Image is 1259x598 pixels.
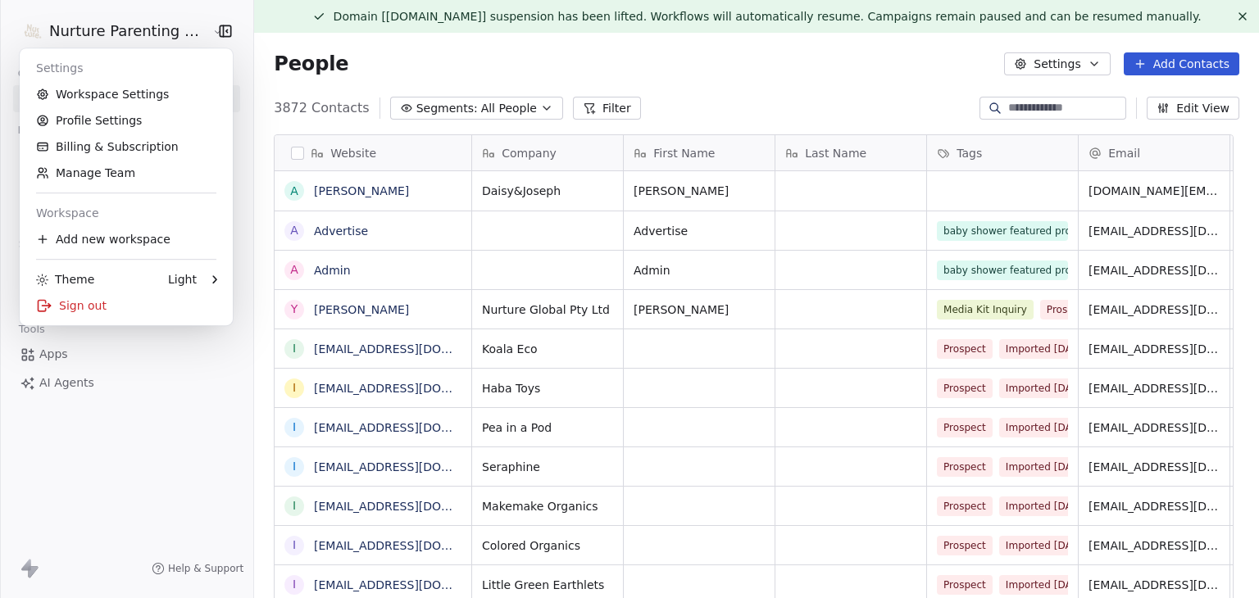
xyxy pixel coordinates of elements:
span: baby shower featured prospects [937,221,1068,241]
span: Imported [DATE] [999,378,1094,398]
span: All People [481,100,537,117]
span: Segments: [416,100,478,117]
a: [PERSON_NAME] [314,184,409,197]
span: Tools [11,317,52,342]
span: Help & Support [168,562,243,575]
span: Imported [DATE] [999,339,1094,359]
span: [EMAIL_ADDRESS][DOMAIN_NAME] [1089,223,1220,239]
span: Email [1108,145,1140,161]
a: [EMAIL_ADDRESS][DOMAIN_NAME] [314,460,515,473]
span: Koala Eco [482,341,613,357]
span: Media Kit Inquiry [937,300,1034,319]
a: [EMAIL_ADDRESS][DOMAIN_NAME] [314,342,515,356]
a: [PERSON_NAME] [314,303,409,316]
span: Marketing [11,118,78,143]
span: Imported [DATE] [999,575,1094,595]
span: Prospect [937,339,993,359]
span: [DOMAIN_NAME][EMAIL_ADDRESS][DOMAIN_NAME] [1089,183,1220,199]
img: Logo-Nurture-2025-e0d9cf-5in.png [23,21,43,41]
span: Contacts [11,61,72,86]
span: Tags [957,145,982,161]
span: Imported [DATE] [999,496,1094,516]
span: Nurture Global Pty Ltd [482,301,613,318]
span: Apps [39,346,68,363]
a: [EMAIL_ADDRESS][DOMAIN_NAME] [314,539,515,552]
span: Prospect [937,378,993,398]
span: Prospect [937,457,993,477]
div: i [293,458,296,475]
span: Imported [DATE] [999,457,1094,477]
div: A [290,183,298,200]
span: Admin [634,262,765,279]
span: Daisy&Joseph [482,183,613,199]
span: [EMAIL_ADDRESS][DOMAIN_NAME] [1089,498,1220,514]
span: [EMAIL_ADDRESS][DOMAIN_NAME] [1089,262,1220,279]
span: AI Agents [39,374,94,392]
div: Sign out [26,292,226,319]
div: i [293,340,296,357]
a: Profile Settings [26,107,226,134]
a: Workspace Settings [26,81,226,107]
span: Prospect [1040,300,1096,319]
span: Haba Toys [482,380,613,396]
span: [EMAIL_ADDRESS][DOMAIN_NAME] [1089,459,1220,475]
div: Light [168,271,197,288]
div: A [290,222,298,239]
button: Filter [573,97,641,120]
span: Prospect [937,418,993,437]
span: Prospect [937,575,993,595]
button: Settings [1004,52,1110,75]
span: Advertise [634,223,765,239]
div: i [293,537,296,554]
span: Sales [11,232,54,256]
span: [EMAIL_ADDRESS][DOMAIN_NAME] [1089,577,1220,593]
span: Makemake Organics [482,498,613,514]
span: [EMAIL_ADDRESS][DOMAIN_NAME] [1089,380,1220,396]
span: Company [502,145,557,161]
a: Billing & Subscription [26,134,226,160]
span: [EMAIL_ADDRESS][DOMAIN_NAME] [1089,341,1220,357]
a: [EMAIL_ADDRESS][DOMAIN_NAME] [314,382,515,395]
span: Last Name [805,145,866,161]
span: People [274,52,348,76]
span: First Name [653,145,715,161]
span: [PERSON_NAME] [634,301,765,318]
div: Add new workspace [26,226,226,252]
span: 3872 Contacts [274,98,369,118]
span: Little Green Earthlets [482,577,613,593]
span: Prospect [937,496,993,516]
span: Imported [DATE] [999,536,1094,555]
span: [EMAIL_ADDRESS][DOMAIN_NAME] [1089,301,1220,318]
a: Advertise [314,224,368,238]
a: [EMAIL_ADDRESS][DOMAIN_NAME] [314,421,515,434]
span: Nurture Parenting Magazine [49,20,208,42]
div: i [293,419,296,436]
span: Colored Organics [482,537,613,554]
span: baby shower featured prospects [937,260,1068,280]
span: Seraphine [482,459,613,475]
span: Pea in a Pod [482,419,613,436]
span: Imported [DATE] [999,418,1094,437]
div: i [293,576,296,593]
span: [PERSON_NAME] [634,183,765,199]
div: A [290,261,298,279]
span: [EMAIL_ADDRESS][DOMAIN_NAME] [1089,419,1220,436]
div: Settings [26,55,226,81]
div: Theme [36,271,94,288]
span: Prospect [937,536,993,555]
div: Workspace [26,200,226,226]
button: Add Contacts [1124,52,1239,75]
a: Admin [314,264,351,277]
span: Domain [[DOMAIN_NAME]] suspension has been lifted. Workflows will automatically resume. Campaigns... [334,10,1202,23]
div: i [293,379,296,396]
a: [EMAIL_ADDRESS][DOMAIN_NAME] [314,578,515,591]
span: [EMAIL_ADDRESS][DOMAIN_NAME] [1089,537,1220,554]
div: i [293,497,296,514]
span: Website [330,145,376,161]
button: Edit View [1147,97,1239,120]
div: Y [291,301,298,318]
a: Manage Team [26,160,226,186]
a: [EMAIL_ADDRESS][DOMAIN_NAME] [314,500,515,513]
